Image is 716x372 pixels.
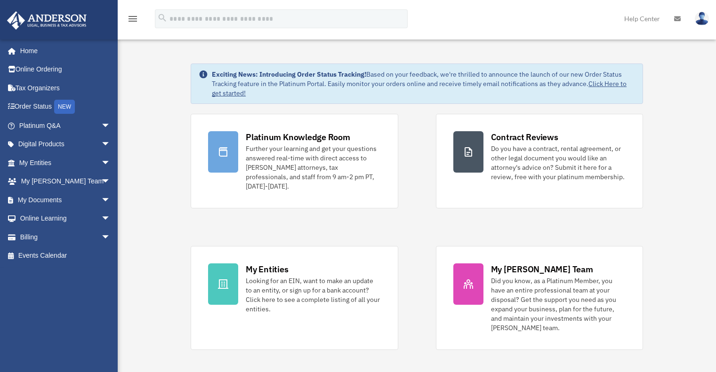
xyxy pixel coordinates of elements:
[7,79,125,97] a: Tax Organizers
[246,263,288,275] div: My Entities
[101,209,120,229] span: arrow_drop_down
[101,190,120,210] span: arrow_drop_down
[191,246,398,350] a: My Entities Looking for an EIN, want to make an update to an entity, or sign up for a bank accoun...
[101,153,120,173] span: arrow_drop_down
[491,144,626,182] div: Do you have a contract, rental agreement, or other legal document you would like an attorney's ad...
[7,228,125,246] a: Billingarrow_drop_down
[491,263,593,275] div: My [PERSON_NAME] Team
[212,79,627,97] a: Click Here to get started!
[191,114,398,208] a: Platinum Knowledge Room Further your learning and get your questions answered real-time with dire...
[54,100,75,114] div: NEW
[7,172,125,191] a: My [PERSON_NAME] Teamarrow_drop_down
[436,114,643,208] a: Contract Reviews Do you have a contract, rental agreement, or other legal document you would like...
[127,13,138,24] i: menu
[7,116,125,135] a: Platinum Q&Aarrow_drop_down
[7,190,125,209] a: My Documentsarrow_drop_down
[127,16,138,24] a: menu
[7,135,125,154] a: Digital Productsarrow_drop_down
[7,41,120,60] a: Home
[212,70,635,98] div: Based on your feedback, we're thrilled to announce the launch of our new Order Status Tracking fe...
[436,246,643,350] a: My [PERSON_NAME] Team Did you know, as a Platinum Member, you have an entire professional team at...
[7,97,125,117] a: Order StatusNEW
[246,276,380,314] div: Looking for an EIN, want to make an update to an entity, or sign up for a bank account? Click her...
[7,60,125,79] a: Online Ordering
[101,116,120,135] span: arrow_drop_down
[246,144,380,191] div: Further your learning and get your questions answered real-time with direct access to [PERSON_NAM...
[157,13,168,23] i: search
[101,135,120,154] span: arrow_drop_down
[7,209,125,228] a: Online Learningarrow_drop_down
[4,11,89,30] img: Anderson Advisors Platinum Portal
[101,172,120,191] span: arrow_drop_down
[695,12,709,25] img: User Pic
[101,228,120,247] span: arrow_drop_down
[491,276,626,332] div: Did you know, as a Platinum Member, you have an entire professional team at your disposal? Get th...
[7,246,125,265] a: Events Calendar
[212,70,366,79] strong: Exciting News: Introducing Order Status Tracking!
[491,131,558,143] div: Contract Reviews
[7,153,125,172] a: My Entitiesarrow_drop_down
[246,131,350,143] div: Platinum Knowledge Room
